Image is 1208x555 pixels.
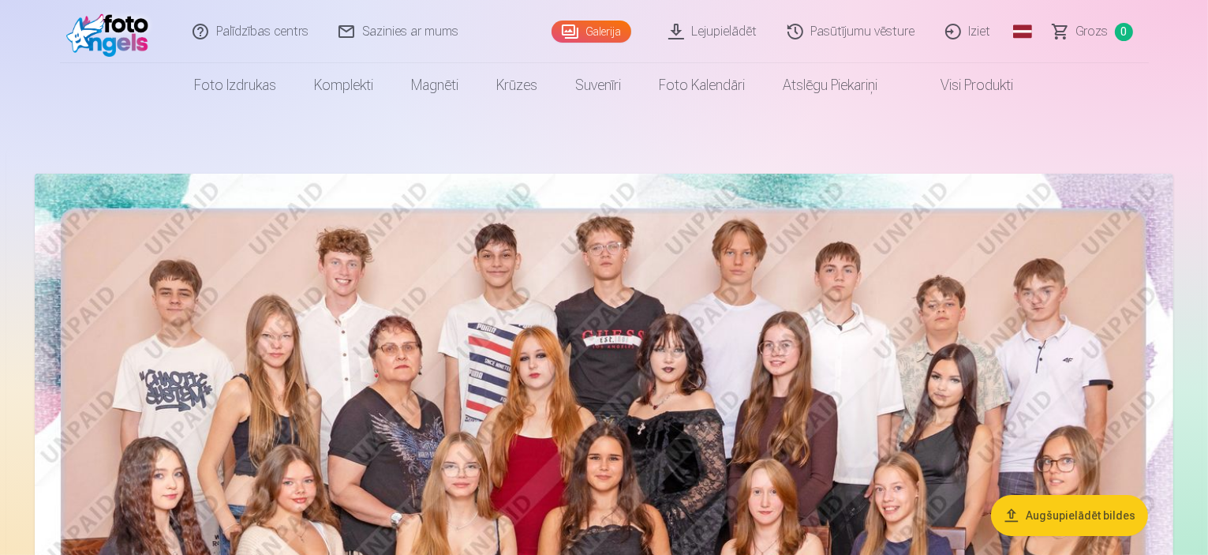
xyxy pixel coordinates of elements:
span: 0 [1115,23,1133,41]
a: Galerija [552,21,631,43]
a: Foto izdrukas [176,63,296,107]
a: Suvenīri [557,63,641,107]
button: Augšupielādēt bildes [991,495,1148,536]
img: /fa1 [66,6,157,57]
a: Atslēgu piekariņi [765,63,897,107]
a: Magnēti [393,63,478,107]
a: Foto kalendāri [641,63,765,107]
a: Komplekti [296,63,393,107]
span: Grozs [1076,22,1109,41]
a: Krūzes [478,63,557,107]
a: Visi produkti [897,63,1033,107]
